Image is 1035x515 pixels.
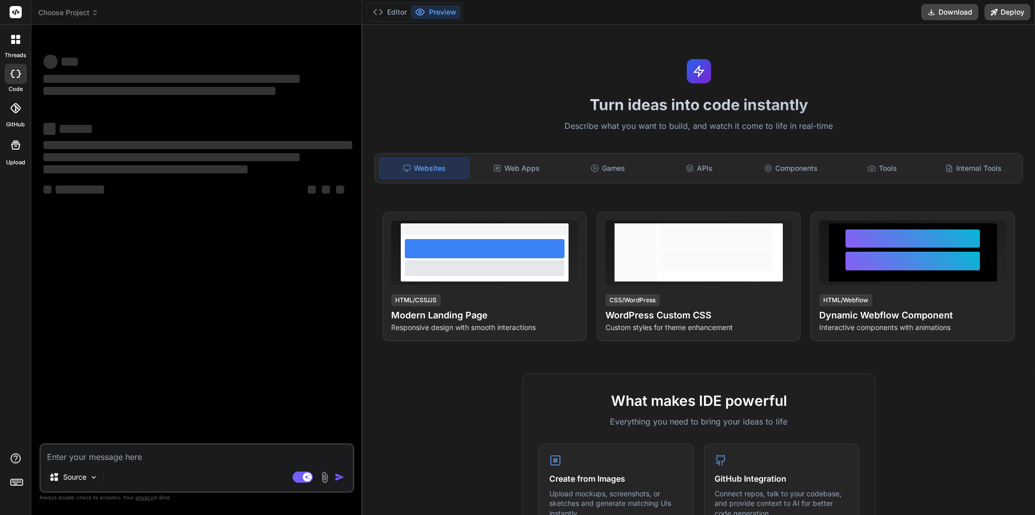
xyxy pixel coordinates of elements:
[135,494,154,500] span: privacy
[368,120,1029,133] p: Describe what you want to build, and watch it come to life in real-time
[921,4,978,20] button: Download
[43,185,52,194] span: ‌
[472,158,561,179] div: Web Apps
[60,125,92,133] span: ‌
[605,322,792,333] p: Custom styles for theme enhancement
[368,96,1029,114] h1: Turn ideas into code instantly
[43,55,58,69] span: ‌
[654,158,744,179] div: APIs
[539,390,859,411] h2: What makes IDE powerful
[319,472,331,483] img: attachment
[56,185,104,194] span: ‌
[549,473,683,485] h4: Create from Images
[929,158,1018,179] div: Internal Tools
[39,493,354,502] p: Always double-check its answers. Your in Bind
[6,158,25,167] label: Upload
[539,415,859,428] p: Everything you need to bring your ideas to life
[746,158,835,179] div: Components
[6,120,25,129] label: GitHub
[89,473,98,482] img: Pick Models
[43,87,275,95] span: ‌
[379,158,469,179] div: Websites
[322,185,330,194] span: ‌
[335,472,345,482] img: icon
[5,51,26,60] label: threads
[819,294,872,306] div: HTML/Webflow
[308,185,316,194] span: ‌
[336,185,344,194] span: ‌
[605,308,792,322] h4: WordPress Custom CSS
[984,4,1030,20] button: Deploy
[391,294,441,306] div: HTML/CSS/JS
[38,8,99,18] span: Choose Project
[563,158,652,179] div: Games
[43,123,56,135] span: ‌
[819,322,1006,333] p: Interactive components with animations
[63,472,86,482] p: Source
[369,5,411,19] button: Editor
[391,322,578,333] p: Responsive design with smooth interactions
[715,473,849,485] h4: GitHub Integration
[9,85,23,93] label: code
[391,308,578,322] h4: Modern Landing Page
[43,165,248,173] span: ‌
[43,141,352,149] span: ‌
[43,75,300,83] span: ‌
[62,58,78,66] span: ‌
[43,153,300,161] span: ‌
[819,308,1006,322] h4: Dynamic Webflow Component
[411,5,460,19] button: Preview
[605,294,660,306] div: CSS/WordPress
[837,158,927,179] div: Tools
